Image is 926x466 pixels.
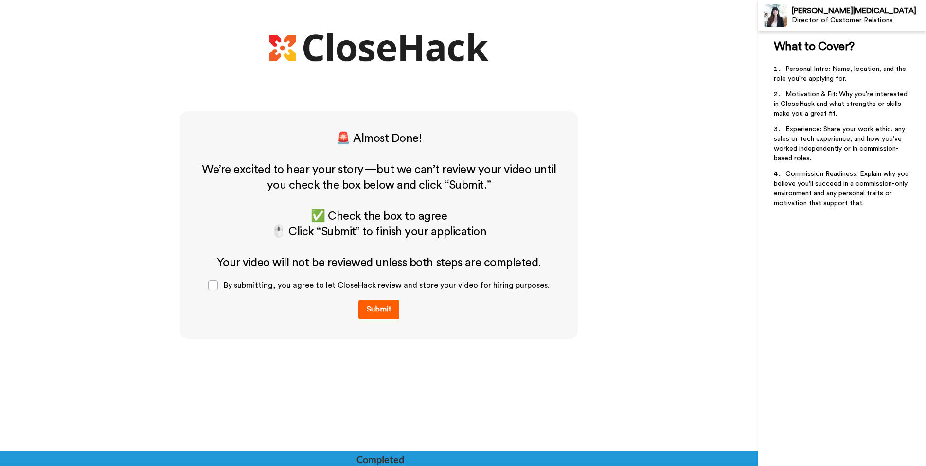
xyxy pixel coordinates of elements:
[792,6,926,16] div: [PERSON_NAME][MEDICAL_DATA]
[311,210,447,222] span: ✅ Check the box to agree
[358,300,399,319] button: Submit
[202,164,558,191] span: We’re excited to hear your story—but we can’t review your video until you check the box below and...
[764,4,787,27] img: Profile Image
[224,281,550,289] span: By submitting, you agree to let CloseHack review and store your video for hiring purposes.
[336,133,422,144] span: 🚨 Almost Done!
[774,91,909,117] span: Motivation & Fit: Why you're interested in CloseHack and what strengths or skills make you a grea...
[774,41,855,52] span: What to Cover?
[774,126,907,162] span: Experience: Share your work ethic, any sales or tech experience, and how you’ve worked independen...
[774,171,910,207] span: Commission Readiness: Explain why you believe you'll succeed in a commission-only environment and...
[792,17,926,25] div: Director of Customer Relations
[271,226,486,238] span: 🖱️ Click “Submit” to finish your application
[217,257,541,269] span: Your video will not be reviewed unless both steps are completed.
[774,66,908,82] span: Personal Intro: Name, location, and the role you're applying for.
[356,452,403,466] div: Completed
